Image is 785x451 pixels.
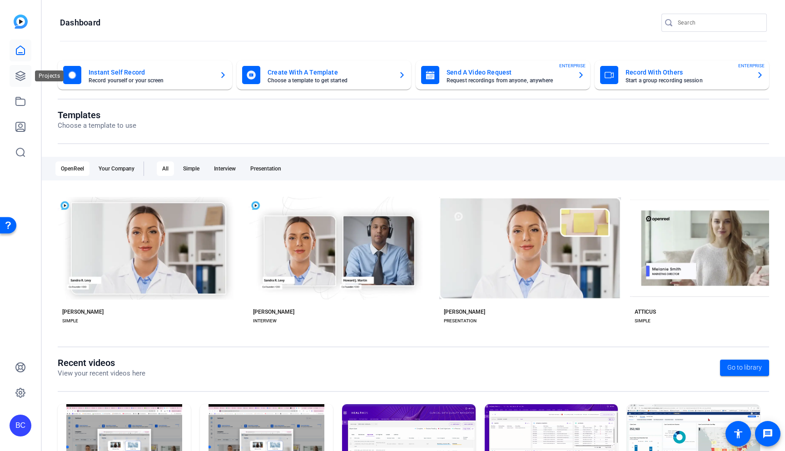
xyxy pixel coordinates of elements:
mat-card-title: Send A Video Request [447,67,570,78]
span: ENTERPRISE [738,62,765,69]
mat-icon: message [762,428,773,439]
div: PRESENTATION [444,317,477,325]
p: Choose a template to use [58,120,136,131]
div: [PERSON_NAME] [444,308,485,316]
a: Go to library [720,360,769,376]
button: Create With A TemplateChoose a template to get started [237,60,411,90]
button: Record With OthersStart a group recording sessionENTERPRISE [595,60,769,90]
div: All [157,161,174,176]
span: Go to library [727,363,762,372]
div: INTERVIEW [253,317,277,325]
div: BC [10,415,31,436]
button: Send A Video RequestRequest recordings from anyone, anywhereENTERPRISE [416,60,590,90]
p: View your recent videos here [58,368,145,379]
div: Interview [209,161,241,176]
mat-card-subtitle: Record yourself or your screen [89,78,212,83]
mat-card-title: Instant Self Record [89,67,212,78]
div: Simple [178,161,205,176]
div: ATTICUS [635,308,656,316]
input: Search [678,17,760,28]
span: ENTERPRISE [559,62,586,69]
div: Your Company [93,161,140,176]
div: SIMPLE [635,317,651,325]
h1: Dashboard [60,17,100,28]
div: Projects [35,70,64,81]
mat-card-subtitle: Request recordings from anyone, anywhere [447,78,570,83]
mat-icon: accessibility [733,428,744,439]
img: blue-gradient.svg [14,15,28,29]
mat-card-subtitle: Start a group recording session [626,78,749,83]
button: Instant Self RecordRecord yourself or your screen [58,60,232,90]
mat-card-title: Record With Others [626,67,749,78]
div: OpenReel [55,161,89,176]
div: [PERSON_NAME] [62,308,104,316]
mat-card-title: Create With A Template [268,67,391,78]
div: [PERSON_NAME] [253,308,294,316]
mat-card-subtitle: Choose a template to get started [268,78,391,83]
div: Presentation [245,161,287,176]
h1: Templates [58,110,136,120]
h1: Recent videos [58,357,145,368]
div: SIMPLE [62,317,78,325]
